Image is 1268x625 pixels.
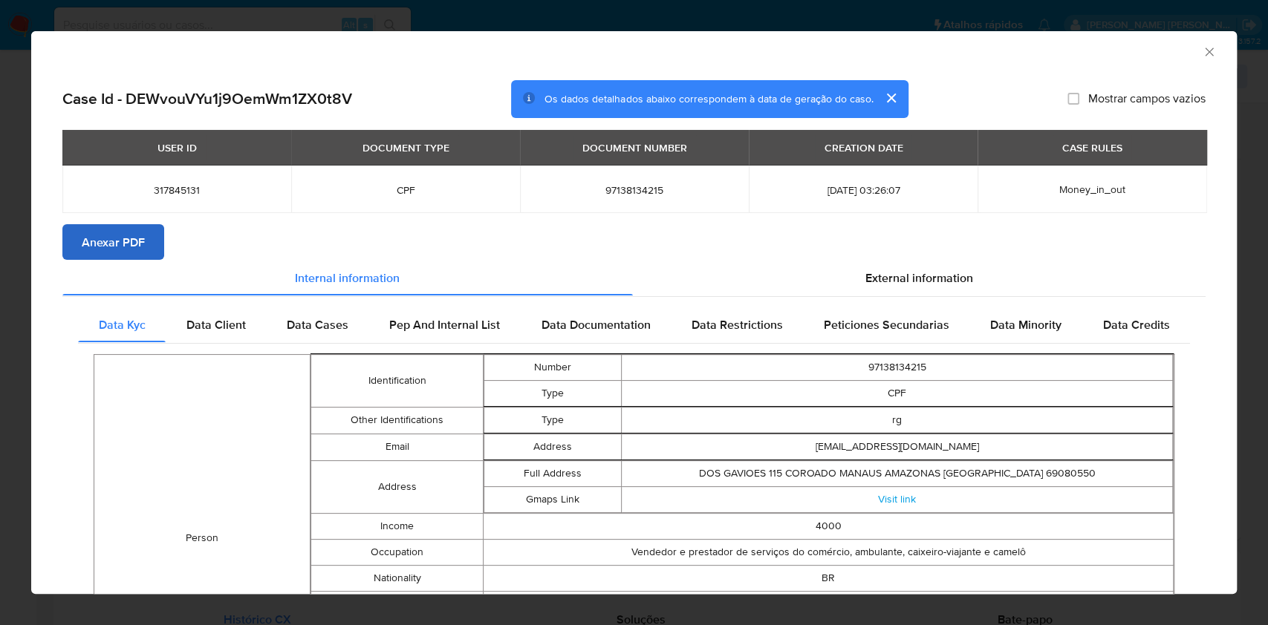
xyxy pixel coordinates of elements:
[287,315,348,333] span: Data Cases
[622,433,1173,459] td: [EMAIL_ADDRESS][DOMAIN_NAME]
[62,224,164,260] button: Anexar PDF
[484,513,1174,539] td: 4000
[309,183,502,197] span: CPF
[1102,315,1169,333] span: Data Credits
[538,183,731,197] span: 97138134215
[484,380,622,406] td: Type
[622,354,1173,380] td: 97138134215
[873,80,908,116] button: cerrar
[311,591,483,617] td: Birthdate
[354,135,458,160] div: DOCUMENT TYPE
[484,433,622,459] td: Address
[311,354,483,407] td: Identification
[824,315,949,333] span: Peticiones Secundarias
[990,315,1061,333] span: Data Minority
[622,380,1173,406] td: CPF
[82,226,145,258] span: Anexar PDF
[484,591,1174,617] td: [DATE]
[99,315,146,333] span: Data Kyc
[484,460,622,486] td: Full Address
[622,407,1173,433] td: rg
[541,315,650,333] span: Data Documentation
[622,460,1173,486] td: DOS GAVIOES 115 COROADO MANAUS AMAZONAS [GEOGRAPHIC_DATA] 69080550
[62,89,352,108] h2: Case Id - DEWvouVYu1j9OemWm1ZX0t8V
[78,307,1190,342] div: Detailed internal info
[311,513,483,539] td: Income
[311,460,483,513] td: Address
[484,407,622,433] td: Type
[767,183,960,197] span: [DATE] 03:26:07
[1088,91,1206,106] span: Mostrar campos vazios
[31,31,1237,594] div: closure-recommendation-modal
[311,565,483,591] td: Nationality
[484,565,1174,591] td: BR
[295,269,400,286] span: Internal information
[484,539,1174,565] td: Vendedor e prestador de serviços do comércio, ambulante, caixeiro-viajante e camelô
[692,315,783,333] span: Data Restrictions
[149,135,206,160] div: USER ID
[1202,45,1215,58] button: Fechar a janela
[311,407,483,433] td: Other Identifications
[573,135,696,160] div: DOCUMENT NUMBER
[311,539,483,565] td: Occupation
[80,183,273,197] span: 317845131
[544,91,873,106] span: Os dados detalhados abaixo correspondem à data de geração do caso.
[389,315,500,333] span: Pep And Internal List
[186,315,246,333] span: Data Client
[1059,182,1125,197] span: Money_in_out
[484,486,622,512] td: Gmaps Link
[878,491,916,506] a: Visit link
[815,135,911,160] div: CREATION DATE
[484,354,622,380] td: Number
[62,260,1206,295] div: Detailed info
[311,433,483,460] td: Email
[1067,93,1079,105] input: Mostrar campos vazios
[865,269,973,286] span: External information
[1053,135,1131,160] div: CASE RULES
